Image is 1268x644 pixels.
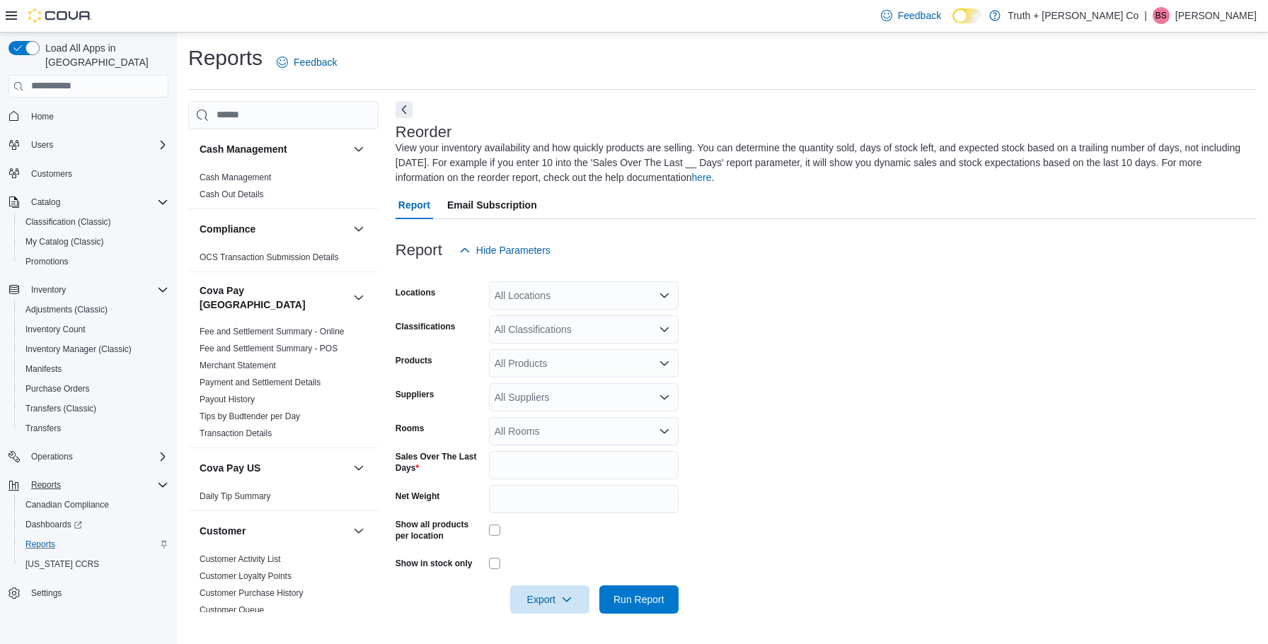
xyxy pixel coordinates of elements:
span: Catalog [31,197,60,208]
button: Adjustments (Classic) [14,300,174,320]
span: Promotions [25,256,69,267]
button: Transfers (Classic) [14,399,174,418]
a: My Catalog (Classic) [20,233,110,250]
span: [US_STATE] CCRS [25,558,99,570]
a: Reports [20,536,61,553]
h3: Customer [200,524,246,538]
button: Open list of options [659,324,670,335]
button: Reports [14,534,174,554]
a: Customer Purchase History [200,588,304,598]
span: Export [519,585,581,614]
button: Cash Management [350,141,367,158]
label: Locations [396,287,436,298]
a: Inventory Manager (Classic) [20,341,137,358]
button: Cova Pay US [200,461,347,475]
span: Users [25,136,168,153]
span: Manifests [20,361,168,377]
a: Manifests [20,361,67,377]
button: Settings [3,582,174,603]
a: Feedback [271,48,342,76]
div: Cash Management [188,169,379,209]
label: Products [396,355,432,366]
button: Reports [3,475,174,495]
span: Transfers [25,423,61,434]
button: Export [510,585,589,614]
span: Operations [31,451,73,462]
span: Settings [31,587,62,599]
span: Dark Mode [952,23,953,24]
label: Rooms [396,423,425,434]
button: Catalog [25,194,66,211]
a: Customer Queue [200,605,264,615]
span: Purchase Orders [20,380,168,397]
button: Open list of options [659,392,670,403]
button: Cova Pay [GEOGRAPHIC_DATA] [200,283,347,312]
a: Daily Tip Summary [200,491,271,501]
p: Truth + [PERSON_NAME] Co [1008,7,1139,24]
h1: Reports [188,44,263,72]
span: Email Subscription [447,191,537,219]
button: Compliance [350,221,367,238]
span: Feedback [898,8,941,23]
a: Payment and Settlement Details [200,377,321,387]
span: Dashboards [20,516,168,533]
span: Reports [25,539,55,550]
span: My Catalog (Classic) [25,236,104,247]
button: Users [3,135,174,155]
h3: Compliance [200,222,255,236]
button: Open list of options [659,290,670,301]
span: Inventory Count [25,324,86,335]
a: Classification (Classic) [20,213,117,230]
span: Purchase Orders [25,383,90,394]
label: Net Weight [396,491,439,502]
span: Settings [25,584,168,602]
a: Tips by Budtender per Day [200,411,300,421]
button: Cash Management [200,142,347,156]
span: Canadian Compliance [25,499,109,510]
span: Inventory [25,281,168,298]
a: here [691,172,711,183]
p: [PERSON_NAME] [1175,7,1257,24]
button: Inventory Count [14,320,174,339]
h3: Report [396,242,442,259]
label: Suppliers [396,389,434,400]
span: Transfers (Classic) [25,403,96,414]
span: Customers [25,165,168,182]
button: Manifests [14,359,174,379]
span: Inventory Manager (Classic) [20,341,168,358]
a: Fee and Settlement Summary - POS [200,344,338,353]
span: Run Report [613,592,664,607]
button: [US_STATE] CCRS [14,554,174,574]
span: Catalog [25,194,168,211]
button: Hide Parameters [454,236,556,264]
span: Users [31,139,53,151]
span: Dashboards [25,519,82,530]
button: Open list of options [659,426,670,437]
a: Promotions [20,253,74,270]
label: Sales Over The Last Days [396,451,483,474]
button: Classification (Classic) [14,212,174,232]
button: Cova Pay US [350,459,367,476]
a: Transaction Details [200,428,272,438]
a: Settings [25,585,67,602]
a: Home [25,108,59,125]
a: Canadian Compliance [20,496,115,513]
p: | [1144,7,1147,24]
span: Adjustments (Classic) [25,304,108,315]
span: Home [31,111,54,122]
div: View your inventory availability and how quickly products are selling. You can determine the quan... [396,141,1250,185]
label: Classifications [396,321,456,332]
span: Canadian Compliance [20,496,168,513]
span: Inventory Count [20,321,168,338]
span: BS [1155,7,1167,24]
div: Brad Styles [1153,7,1170,24]
span: Promotions [20,253,168,270]
button: Inventory [3,280,174,300]
a: Customers [25,165,78,182]
a: Cash Out Details [200,189,264,199]
span: Inventory [31,284,66,295]
button: Inventory [25,281,71,298]
a: Payout History [200,394,255,404]
a: Transfers (Classic) [20,400,102,417]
